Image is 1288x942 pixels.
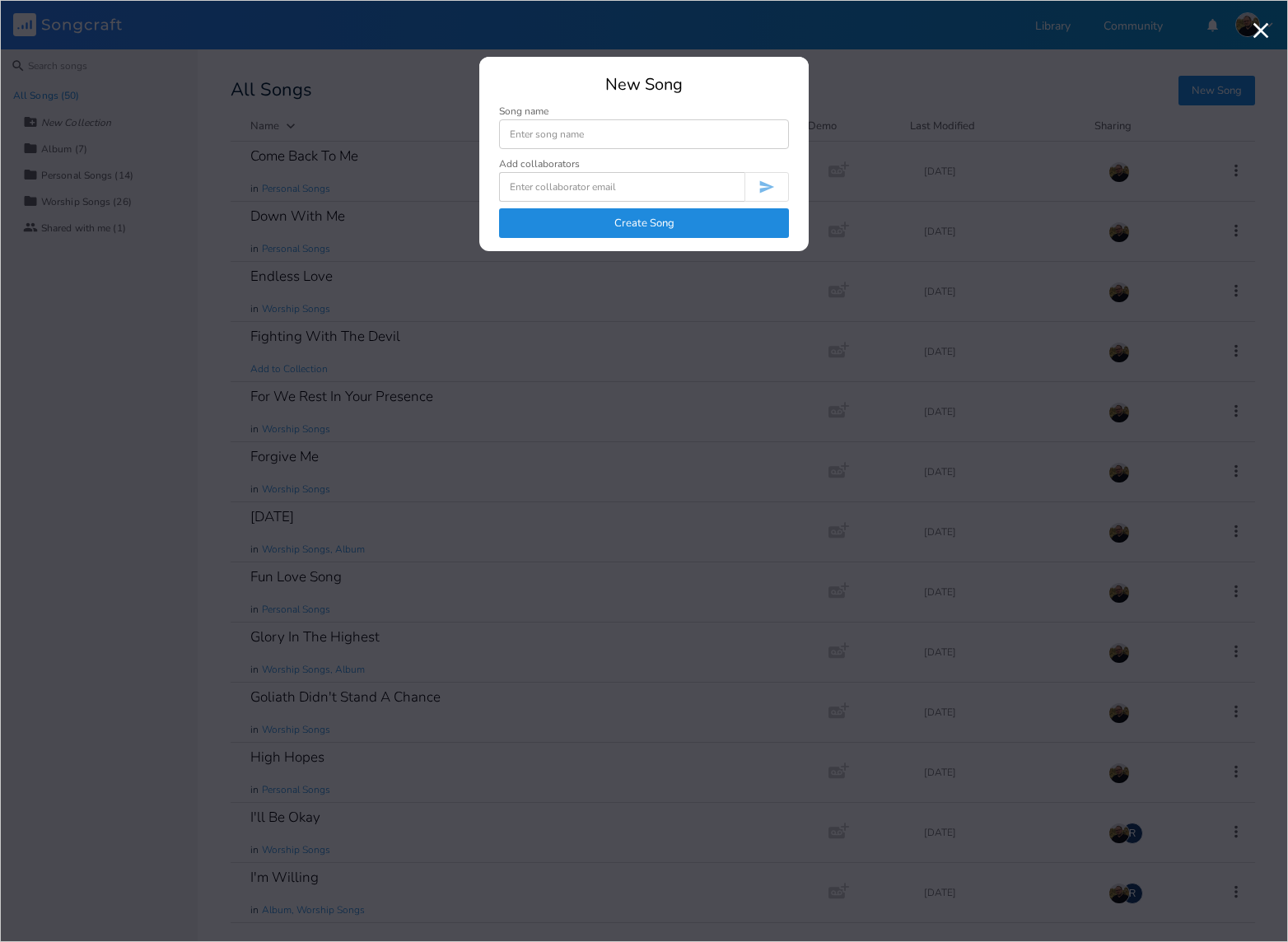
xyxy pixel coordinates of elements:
button: Create Song [499,208,789,238]
div: Add collaborators [499,159,580,169]
div: Song name [499,106,789,116]
input: Enter collaborator email [499,172,744,202]
button: Invite [744,172,789,202]
div: New Song [499,77,789,93]
input: Enter song name [499,119,789,149]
